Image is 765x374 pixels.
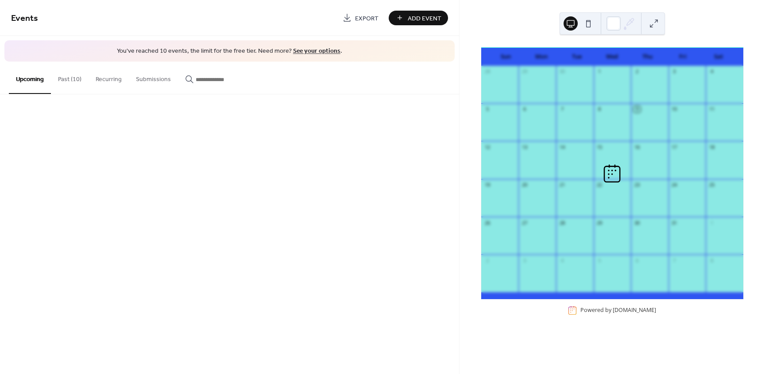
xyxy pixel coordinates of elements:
[484,68,491,75] div: 28
[521,106,528,113] div: 6
[613,307,656,314] a: [DOMAIN_NAME]
[559,219,565,226] div: 28
[484,144,491,150] div: 12
[596,257,603,264] div: 5
[559,68,565,75] div: 30
[559,48,595,66] div: Tue
[129,62,178,93] button: Submissions
[336,11,385,25] a: Export
[13,47,446,56] span: You've reached 10 events, the limit for the free tier. Need more? .
[630,48,665,66] div: Thu
[671,144,678,150] div: 17
[559,144,565,150] div: 14
[708,106,715,113] div: 11
[596,68,603,75] div: 1
[634,68,640,75] div: 2
[596,219,603,226] div: 29
[484,219,491,226] div: 26
[521,144,528,150] div: 13
[521,257,528,264] div: 3
[708,144,715,150] div: 18
[484,257,491,264] div: 2
[708,219,715,226] div: 1
[559,106,565,113] div: 7
[9,62,51,94] button: Upcoming
[634,257,640,264] div: 6
[11,10,38,27] span: Events
[293,45,340,57] a: See your options
[596,182,603,188] div: 22
[671,219,678,226] div: 31
[580,307,656,314] div: Powered by
[634,144,640,150] div: 16
[484,182,491,188] div: 19
[595,48,630,66] div: Wed
[89,62,129,93] button: Recurring
[671,106,678,113] div: 10
[634,182,640,188] div: 23
[521,219,528,226] div: 27
[708,68,715,75] div: 4
[559,257,565,264] div: 4
[488,48,524,66] div: Sun
[524,48,559,66] div: Mon
[708,182,715,188] div: 25
[521,182,528,188] div: 20
[671,257,678,264] div: 7
[484,106,491,113] div: 5
[701,48,736,66] div: Sat
[51,62,89,93] button: Past (10)
[708,257,715,264] div: 8
[634,106,640,113] div: 9
[355,14,379,23] span: Export
[665,48,701,66] div: Fri
[596,144,603,150] div: 15
[671,182,678,188] div: 24
[634,219,640,226] div: 30
[671,68,678,75] div: 3
[596,106,603,113] div: 8
[521,68,528,75] div: 29
[559,182,565,188] div: 21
